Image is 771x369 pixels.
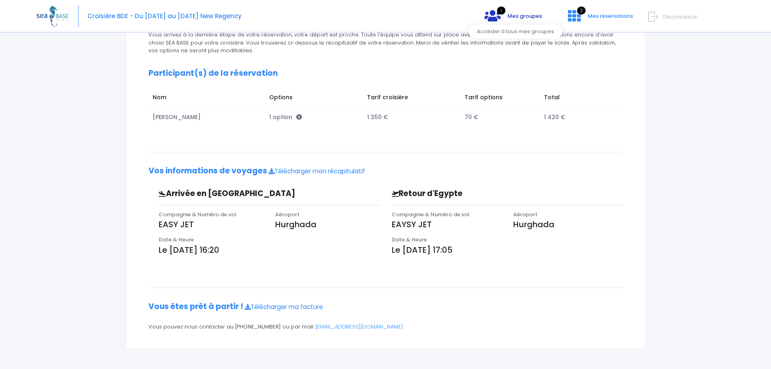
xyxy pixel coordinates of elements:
td: Tarif options [461,89,540,109]
h2: Participant(s) de la réservation [149,69,622,78]
span: Vous arrivez à la dernière étape de votre réservation, votre départ est proche. Toute l’équipe vo... [149,31,616,54]
div: Accéder à tous mes groupes [469,25,562,38]
p: Le [DATE] 17:05 [392,244,623,256]
span: Compagnie & Numéro de vol [392,211,469,218]
a: 2 Mes réservations [561,15,638,23]
span: Déconnexion [663,13,698,21]
a: 1 Mes groupes [478,15,548,23]
span: Compagnie & Numéro de vol [159,211,236,218]
span: 2 [577,6,586,15]
span: Aéroport [513,211,537,218]
h3: Arrivée en [GEOGRAPHIC_DATA] [153,189,327,198]
a: Télécharger mon récapitulatif [269,167,365,175]
span: Date & Heure [159,236,194,243]
a: Télécharger ma facture [245,303,323,311]
td: Total [540,89,615,109]
span: Mes groupes [508,12,542,20]
p: Hurghada [275,218,380,230]
p: Vous pouvez nous contacter au [PHONE_NUMBER] ou par mail : [149,323,622,331]
h2: Vous êtes prêt à partir ! [149,302,622,311]
td: 1 420 € [540,109,615,126]
a: [EMAIL_ADDRESS][DOMAIN_NAME] [316,323,403,331]
p: EAYSY JET [392,218,501,230]
span: Date & Heure [392,236,427,243]
td: 1 350 € [363,109,461,126]
td: Options [265,89,363,109]
td: 70 € [461,109,540,126]
td: [PERSON_NAME] [149,109,265,126]
h2: Vos informations de voyages [149,166,622,176]
h3: Retour d'Egypte [386,189,568,198]
p: Hurghada [513,218,622,230]
span: 1 option [269,113,302,121]
p: EASY JET [159,218,263,230]
td: Tarif croisière [363,89,461,109]
p: Le [DATE] 16:20 [159,244,380,256]
span: 1 [497,6,506,15]
span: Aéroport [275,211,299,218]
td: Nom [149,89,265,109]
span: Croisière BDE - Du [DATE] au [DATE] New Regency [87,12,242,20]
span: Mes réservations [588,12,633,20]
